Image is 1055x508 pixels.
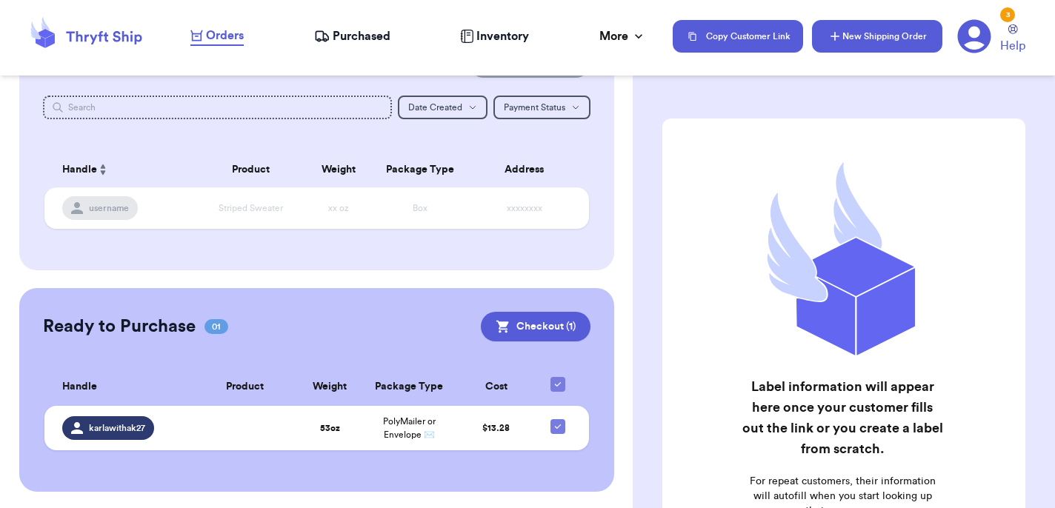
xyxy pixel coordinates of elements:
[305,152,370,187] th: Weight
[219,204,283,213] span: Striped Sweater
[62,162,97,178] span: Handle
[504,103,565,112] span: Payment Status
[89,202,129,214] span: username
[476,27,529,45] span: Inventory
[493,96,590,119] button: Payment Status
[320,424,340,432] strong: 53 oz
[371,152,469,187] th: Package Type
[957,19,991,53] a: 3
[398,96,487,119] button: Date Created
[328,204,349,213] span: xx oz
[481,312,590,341] button: Checkout (1)
[1000,24,1025,55] a: Help
[1000,7,1015,22] div: 3
[408,103,462,112] span: Date Created
[43,96,392,119] input: Search
[482,424,510,432] span: $ 13.28
[469,152,589,187] th: Address
[507,204,542,213] span: xxxxxxxx
[192,368,298,406] th: Product
[43,315,196,338] h2: Ready to Purchase
[413,204,427,213] span: Box
[383,417,436,439] span: PolyMailer or Envelope ✉️
[460,27,529,45] a: Inventory
[1000,37,1025,55] span: Help
[742,376,943,459] h2: Label information will appear here once your customer fills out the link or you create a label fr...
[196,152,305,187] th: Product
[599,27,646,45] div: More
[456,368,536,406] th: Cost
[89,422,145,434] span: karlawithak27
[62,379,97,395] span: Handle
[97,161,109,178] button: Sort ascending
[190,27,244,46] a: Orders
[673,20,803,53] button: Copy Customer Link
[812,20,942,53] button: New Shipping Order
[333,27,390,45] span: Purchased
[314,27,390,45] a: Purchased
[204,319,228,334] span: 01
[298,368,362,406] th: Weight
[206,27,244,44] span: Orders
[362,368,456,406] th: Package Type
